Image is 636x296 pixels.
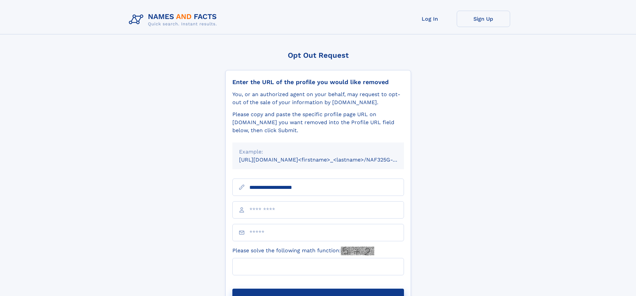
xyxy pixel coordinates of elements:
div: Enter the URL of the profile you would like removed [232,78,404,86]
div: Please copy and paste the specific profile page URL on [DOMAIN_NAME] you want removed into the Pr... [232,110,404,134]
div: Opt Out Request [225,51,411,59]
img: Logo Names and Facts [126,11,222,29]
label: Please solve the following math function: [232,247,374,255]
a: Log In [403,11,457,27]
div: You, or an authorized agent on your behalf, may request to opt-out of the sale of your informatio... [232,90,404,106]
small: [URL][DOMAIN_NAME]<firstname>_<lastname>/NAF325G-xxxxxxxx [239,157,417,163]
div: Example: [239,148,397,156]
a: Sign Up [457,11,510,27]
